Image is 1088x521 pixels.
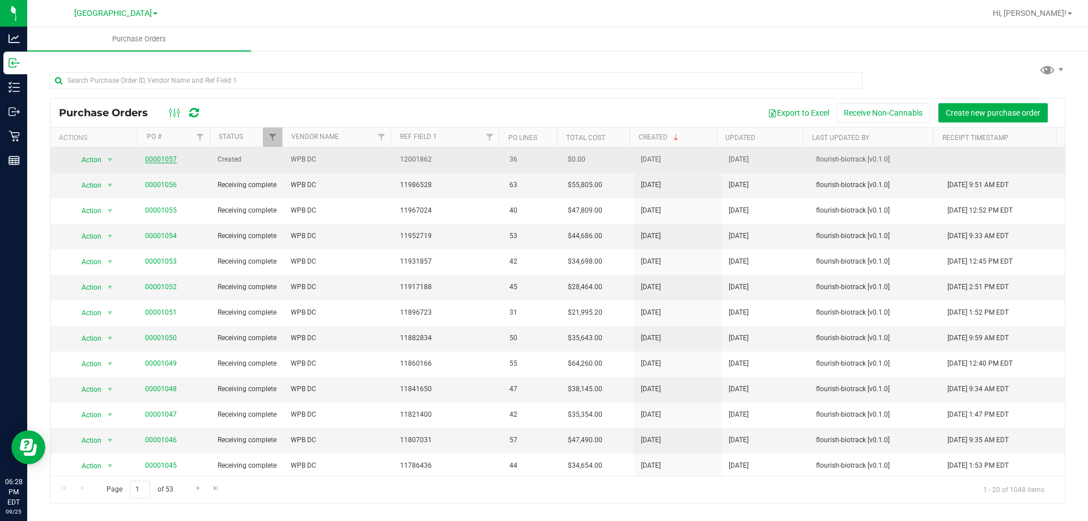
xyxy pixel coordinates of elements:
span: Action [71,254,102,270]
span: [DATE] [729,435,749,446]
span: 11882834 [400,333,496,344]
span: [DATE] 9:33 AM EDT [947,231,1009,242]
span: 47 [509,384,554,395]
span: flourish-biotrack [v0.1.0] [816,231,934,242]
span: flourish-biotrack [v0.1.0] [816,358,934,369]
span: flourish-biotrack [v0.1.0] [816,460,934,471]
p: 09/25 [5,507,22,516]
span: select [103,228,117,244]
span: [DATE] [729,307,749,318]
a: 00001046 [145,436,177,444]
button: Create new purchase order [938,103,1048,122]
span: Receiving complete [218,409,277,420]
span: Action [71,228,102,244]
a: Vendor Name [291,133,339,141]
span: $47,490.00 [568,435,602,446]
span: 1 - 20 of 1048 items [974,481,1053,498]
span: [DATE] 12:40 PM EDT [947,358,1013,369]
a: 00001048 [145,385,177,393]
input: 1 [130,481,150,498]
span: [DATE] [729,282,749,293]
span: [DATE] 1:47 PM EDT [947,409,1009,420]
span: $35,643.00 [568,333,602,344]
span: select [103,254,117,270]
span: [DATE] [729,409,749,420]
span: select [103,433,117,448]
span: [DATE] [641,384,661,395]
span: [DATE] [729,358,749,369]
span: [DATE] [641,333,661,344]
span: [DATE] 9:59 AM EDT [947,333,1009,344]
a: Total Cost [566,134,605,142]
span: Action [71,177,102,193]
span: 11896723 [400,307,496,318]
span: $0.00 [568,154,585,165]
span: [DATE] 9:35 AM EDT [947,435,1009,446]
span: Action [71,458,102,474]
span: select [103,203,117,219]
span: $64,260.00 [568,358,602,369]
span: Create new purchase order [946,108,1040,117]
span: flourish-biotrack [v0.1.0] [816,333,934,344]
span: Receiving complete [218,205,277,216]
span: WPB DC [291,460,386,471]
span: [DATE] [641,282,661,293]
span: [DATE] [641,231,661,242]
span: flourish-biotrack [v0.1.0] [816,256,934,267]
span: select [103,305,117,321]
span: 11786436 [400,460,496,471]
a: 00001045 [145,461,177,469]
input: Search Purchase Order ID, Vendor Name and Ref Field 1 [50,72,862,89]
span: WPB DC [291,282,386,293]
span: 11931857 [400,256,496,267]
span: Receiving complete [218,282,277,293]
span: WPB DC [291,231,386,242]
span: $35,354.00 [568,409,602,420]
span: select [103,279,117,295]
span: Receiving complete [218,384,277,395]
span: 42 [509,409,554,420]
span: WPB DC [291,409,386,420]
span: $55,805.00 [568,180,602,190]
a: 00001054 [145,232,177,240]
span: $34,698.00 [568,256,602,267]
div: Actions [59,134,133,142]
a: 00001051 [145,308,177,316]
span: 11986528 [400,180,496,190]
span: 11967024 [400,205,496,216]
a: Filter [481,128,499,147]
span: 53 [509,231,554,242]
span: Created [218,154,277,165]
a: Created [639,133,681,141]
span: flourish-biotrack [v0.1.0] [816,282,934,293]
span: WPB DC [291,435,386,446]
span: Action [71,305,102,321]
span: [DATE] [641,154,661,165]
inline-svg: Inventory [8,82,20,93]
span: flourish-biotrack [v0.1.0] [816,435,934,446]
span: Receiving complete [218,435,277,446]
span: 63 [509,180,554,190]
a: 00001052 [145,283,177,291]
a: 00001055 [145,206,177,214]
inline-svg: Retail [8,130,20,142]
span: Action [71,152,102,168]
span: 40 [509,205,554,216]
span: Action [71,203,102,219]
span: WPB DC [291,384,386,395]
iframe: Resource center [11,430,45,464]
span: flourish-biotrack [v0.1.0] [816,307,934,318]
span: [DATE] 2:51 PM EDT [947,282,1009,293]
span: WPB DC [291,180,386,190]
span: WPB DC [291,205,386,216]
span: 11821400 [400,409,496,420]
a: 00001053 [145,257,177,265]
span: select [103,356,117,372]
span: select [103,458,117,474]
span: select [103,177,117,193]
span: Receiving complete [218,307,277,318]
span: WPB DC [291,256,386,267]
span: Action [71,433,102,448]
span: WPB DC [291,333,386,344]
span: flourish-biotrack [v0.1.0] [816,205,934,216]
